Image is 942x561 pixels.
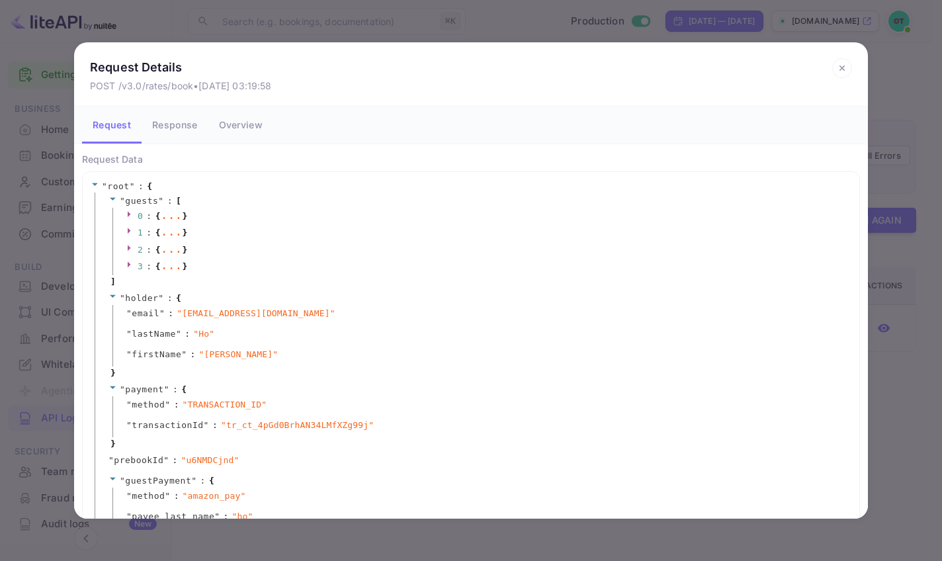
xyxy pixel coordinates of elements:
[155,226,161,239] span: {
[176,329,181,339] span: "
[126,349,132,359] span: "
[155,210,161,223] span: {
[204,420,209,430] span: "
[183,243,188,257] span: }
[161,228,183,235] div: ...
[82,152,860,166] p: Request Data
[191,348,196,361] span: :
[108,367,116,380] span: }
[183,226,188,239] span: }
[173,454,178,467] span: :
[126,420,132,430] span: "
[177,307,335,320] span: " [EMAIL_ADDRESS][DOMAIN_NAME] "
[102,181,107,191] span: "
[155,260,161,273] span: {
[108,437,116,451] span: }
[183,210,188,223] span: }
[155,243,161,257] span: {
[142,107,208,144] button: Response
[138,245,143,255] span: 2
[138,261,143,271] span: 3
[181,454,239,467] span: " u6NMDCjnd "
[173,383,178,396] span: :
[108,455,114,465] span: "
[114,454,163,467] span: prebookId
[126,511,132,521] span: "
[212,419,218,432] span: :
[126,329,132,339] span: "
[174,490,179,503] span: :
[164,384,169,394] span: "
[132,419,203,432] span: transactionId
[159,308,165,318] span: "
[158,293,163,303] span: "
[161,262,183,269] div: ...
[183,398,267,411] span: " TRANSACTION_ID "
[125,293,158,303] span: holder
[183,490,246,503] span: " amazon_pay "
[146,243,151,257] span: :
[125,384,163,394] span: payment
[126,400,132,410] span: "
[120,384,125,394] span: "
[126,308,132,318] span: "
[132,398,165,411] span: method
[191,476,196,486] span: "
[165,491,170,501] span: "
[132,510,214,523] span: payee_last_name
[224,510,229,523] span: :
[125,476,191,486] span: guestPayment
[120,476,125,486] span: "
[176,194,181,208] span: [
[132,307,159,320] span: email
[120,293,125,303] span: "
[181,383,187,396] span: {
[167,292,173,305] span: :
[158,196,163,206] span: "
[132,348,181,361] span: firstName
[147,180,152,193] span: {
[214,511,220,521] span: "
[82,107,142,144] button: Request
[232,510,253,523] span: " ho "
[146,260,151,273] span: :
[183,260,188,273] span: }
[138,228,143,237] span: 1
[174,398,179,411] span: :
[90,79,272,93] p: POST /v3.0/rates/book • [DATE] 03:19:58
[146,226,151,239] span: :
[90,58,272,76] p: Request Details
[167,194,173,208] span: :
[138,211,143,221] span: 0
[163,455,169,465] span: "
[138,180,144,193] span: :
[200,474,206,488] span: :
[199,348,278,361] span: " [PERSON_NAME] "
[168,307,173,320] span: :
[125,196,158,206] span: guests
[208,107,273,144] button: Overview
[209,474,214,488] span: {
[193,327,214,341] span: " Ho "
[165,400,170,410] span: "
[176,292,181,305] span: {
[221,419,374,432] span: " tr_ct_4pGd0BrhAN34LMfXZg99j "
[107,181,129,191] span: root
[161,245,183,252] div: ...
[161,212,183,218] div: ...
[185,327,190,341] span: :
[126,491,132,501] span: "
[108,275,116,288] span: ]
[132,327,176,341] span: lastName
[181,349,187,359] span: "
[146,210,151,223] span: :
[120,196,125,206] span: "
[132,490,165,503] span: method
[130,181,135,191] span: "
